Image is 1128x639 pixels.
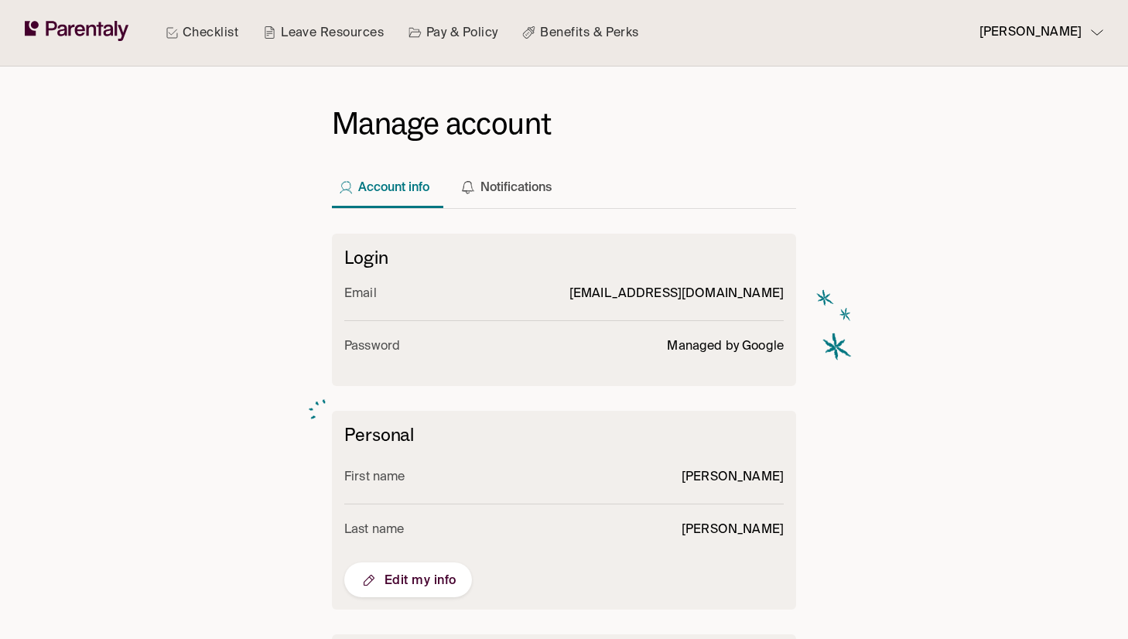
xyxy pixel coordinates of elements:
button: Account info [332,152,442,208]
button: Notifications [454,152,564,208]
h6: Personal [344,423,784,446]
h2: Login [344,246,784,268]
h1: Manage account [332,105,796,143]
p: Email [344,284,377,305]
p: Last name [344,520,404,541]
p: [PERSON_NAME] [682,467,784,488]
p: First name [344,467,405,488]
button: Edit my info [344,562,472,597]
p: [PERSON_NAME] [682,520,784,541]
p: [EMAIL_ADDRESS][DOMAIN_NAME] [569,284,784,305]
p: Password [344,337,400,357]
span: Edit my info [360,571,456,589]
p: [PERSON_NAME] [979,22,1082,43]
p: Managed by Google [667,337,784,357]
